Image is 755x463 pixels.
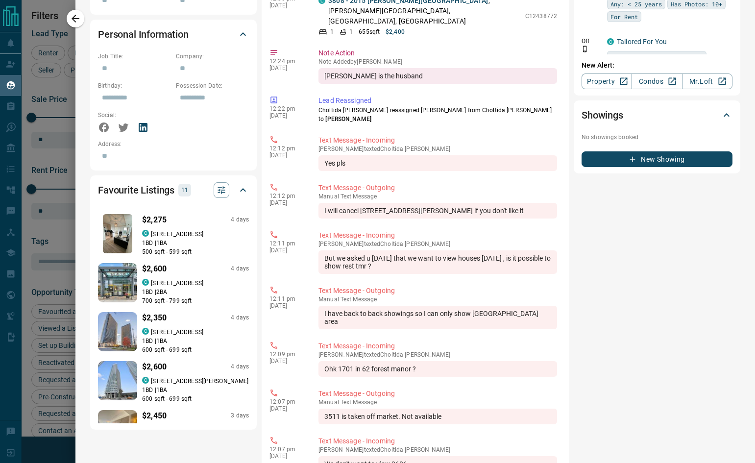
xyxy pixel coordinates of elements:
p: $2,600 [142,361,167,373]
p: [DATE] [269,112,304,119]
p: [DATE] [269,302,304,309]
p: New Alert: [582,60,732,71]
p: [STREET_ADDRESS][PERSON_NAME] [151,377,248,386]
p: [PERSON_NAME] texted Choltida [PERSON_NAME] [318,146,557,152]
a: Favourited listing$2,2754 dayscondos.ca[STREET_ADDRESS]1BD |1BA500 sqft - 599 sqft [98,212,249,256]
p: Text Message - Incoming [318,230,557,241]
p: Job Title: [98,52,171,61]
a: Mr.Loft [682,73,732,89]
a: Favourited listing$2,4503 dayscondos.ca[STREET_ADDRESS] [98,408,249,452]
p: Note Added by [PERSON_NAME] [318,58,557,65]
p: 4 days [231,363,249,371]
p: 12:11 pm [269,295,304,302]
a: Favourited listing$2,3504 dayscondos.ca[STREET_ADDRESS]1BD |1BA600 sqft - 699 sqft [98,310,249,354]
div: [PERSON_NAME] is the husband [318,68,557,84]
p: 12:22 pm [269,105,304,112]
p: 4 days [231,216,249,224]
p: Text Message - Outgoing [318,389,557,399]
p: Lead Reassigned [318,96,557,106]
p: 11 [181,185,188,195]
p: 1 [330,27,334,36]
img: Favourited listing [89,263,147,302]
div: I will cancel [STREET_ADDRESS][PERSON_NAME] if you don't like it [318,203,557,219]
p: [PERSON_NAME] texted Choltida [PERSON_NAME] [318,446,557,453]
p: Text Message [318,399,557,406]
p: [DATE] [269,65,304,72]
img: Favourited listing [103,214,132,253]
p: 1 BD | 2 BA [142,288,249,296]
p: 12:07 pm [269,446,304,453]
p: Off [582,37,601,46]
p: 1 BD | 1 BA [142,386,249,394]
p: 1 [349,27,353,36]
div: condos.ca [142,279,149,286]
div: Favourite Listings11 [98,178,249,202]
div: Showings [582,103,732,127]
p: $2,450 [142,410,167,422]
div: condos.ca [607,38,614,45]
p: [DATE] [269,199,304,206]
p: Text Message - Incoming [318,135,557,146]
div: I have back to back showings so I can only show [GEOGRAPHIC_DATA] area [318,306,557,329]
p: Text Message - Incoming [318,341,557,351]
p: Address: [98,140,249,148]
p: Company: [176,52,249,61]
div: condos.ca [142,377,149,384]
p: 4 days [231,265,249,273]
p: Note Action [318,48,557,58]
p: 500 sqft - 599 sqft [142,247,249,256]
span: [PERSON_NAME] [325,116,371,122]
p: [DATE] [269,405,304,412]
h2: Showings [582,107,623,123]
p: 655 sqft [359,27,380,36]
p: Text Message - Outgoing [318,183,557,193]
p: 12:09 pm [269,351,304,358]
p: Text Message [318,296,557,303]
div: 3511 is taken off market. Not available [318,409,557,424]
img: Favourited listing [94,312,141,351]
p: $2,275 [142,214,167,226]
p: $2,350 [142,312,167,324]
button: New Showing [582,151,732,167]
p: [STREET_ADDRESS] [151,230,203,239]
p: 1 BD | 1 BA [142,337,249,345]
p: $2,400 [386,27,405,36]
p: Text Message - Incoming [318,436,557,446]
span: For Rent [610,12,638,22]
p: 4 days [231,314,249,322]
div: But we asked u [DATE] that we want to view houses [DATE] , is it possible to show rest tmr ? [318,250,557,274]
p: 12:12 pm [269,145,304,152]
p: [STREET_ADDRESS] [151,328,203,337]
p: 12:24 pm [269,58,304,65]
p: [DATE] [269,358,304,365]
div: Personal Information [98,23,249,46]
h2: Personal Information [98,26,189,42]
p: $2,600 [142,263,167,275]
p: [DATE] [269,247,304,254]
p: 700 sqft - 799 sqft [142,296,249,305]
a: Property [582,73,632,89]
p: Birthday: [98,81,171,90]
span: manual [318,296,339,303]
p: No showings booked [582,133,732,142]
a: Tailored For You [617,38,667,46]
p: [DATE] [269,2,304,9]
span: rent price range: 1305,4290 [610,51,703,61]
h2: Favourite Listings [98,182,174,198]
p: [DATE] [269,152,304,159]
p: 12:07 pm [269,398,304,405]
p: 12:12 pm [269,193,304,199]
p: Social: [98,111,171,120]
div: Ohk 1701 in 62 forest manor ? [318,361,557,377]
div: condos.ca [142,328,149,335]
svg: Push Notification Only [582,46,588,52]
p: 12:11 pm [269,240,304,247]
span: manual [318,193,339,200]
p: Text Message - Outgoing [318,286,557,296]
p: 3 days [231,412,249,420]
p: [PERSON_NAME] texted Choltida [PERSON_NAME] [318,351,557,358]
p: 1 BD | 1 BA [142,239,249,247]
a: Condos [632,73,682,89]
a: Favourited listing$2,6004 dayscondos.ca[STREET_ADDRESS][PERSON_NAME]1BD |1BA600 sqft - 699 sqft [98,359,249,403]
p: Choltida [PERSON_NAME] reassigned [PERSON_NAME] from Choltida [PERSON_NAME] to [318,106,557,123]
